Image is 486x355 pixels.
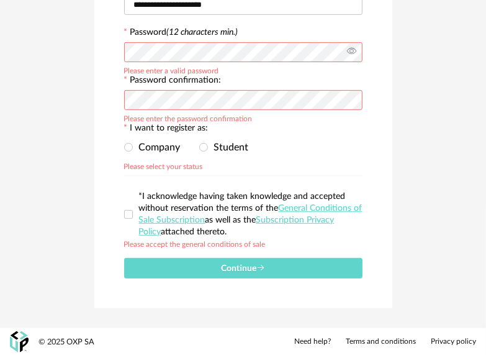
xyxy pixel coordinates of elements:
a: General Conditions of Sale Subscription [139,204,362,224]
a: Need help? [294,337,331,347]
label: Password [130,28,238,37]
i: (12 characters min.) [167,28,238,37]
div: © 2025 OXP SA [38,337,94,348]
label: Password confirmation: [124,76,222,87]
img: OXP [10,331,29,353]
div: Please enter a valid password [124,65,219,75]
span: Continue [221,264,265,273]
a: Privacy policy [431,337,476,347]
span: *I acknowledge having taken knowledge and accepted without reservation the terms of the as well a... [139,192,362,236]
a: Subscription Privacy Policy [139,216,335,236]
button: Continue [124,258,362,279]
a: Terms and conditions [346,337,416,347]
span: Student [208,142,249,152]
span: Company [133,142,181,152]
label: I want to register as: [124,124,209,135]
div: Please select your status [124,160,203,170]
div: Please enter the password confirmation [124,113,253,122]
div: Please accept the general conditions of sale [124,238,266,248]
